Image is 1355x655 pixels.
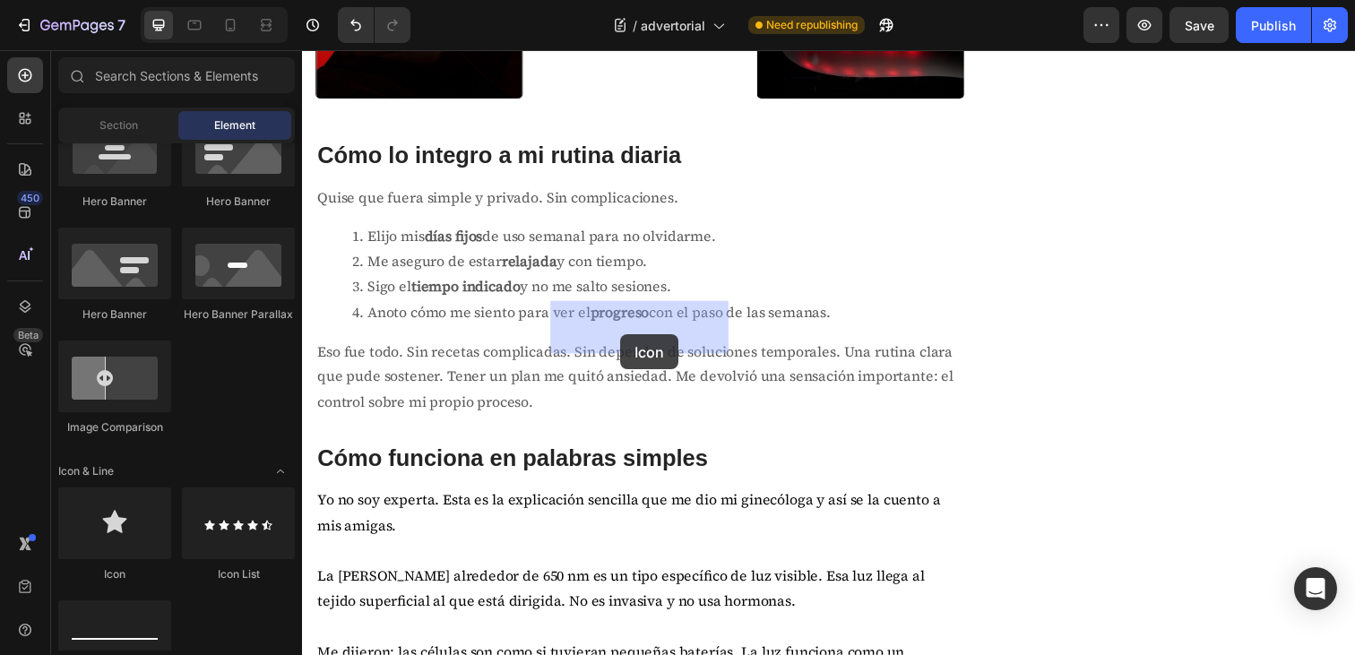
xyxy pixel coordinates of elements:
[117,14,125,36] p: 7
[266,457,295,486] span: Toggle open
[633,16,637,35] span: /
[214,117,255,134] span: Element
[338,7,410,43] div: Undo/Redo
[99,117,138,134] span: Section
[7,7,134,43] button: 7
[1236,7,1311,43] button: Publish
[58,306,171,323] div: Hero Banner
[58,566,171,582] div: Icon
[302,50,1355,655] iframe: Design area
[182,306,295,323] div: Hero Banner Parallax
[1294,567,1337,610] div: Open Intercom Messenger
[182,566,295,582] div: Icon List
[1185,18,1214,33] span: Save
[1251,16,1296,35] div: Publish
[182,194,295,210] div: Hero Banner
[1169,7,1229,43] button: Save
[58,57,295,93] input: Search Sections & Elements
[766,17,858,33] span: Need republishing
[58,463,114,479] span: Icon & Line
[58,419,171,435] div: Image Comparison
[17,191,43,205] div: 450
[58,194,171,210] div: Hero Banner
[13,328,43,342] div: Beta
[641,16,705,35] span: advertorial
